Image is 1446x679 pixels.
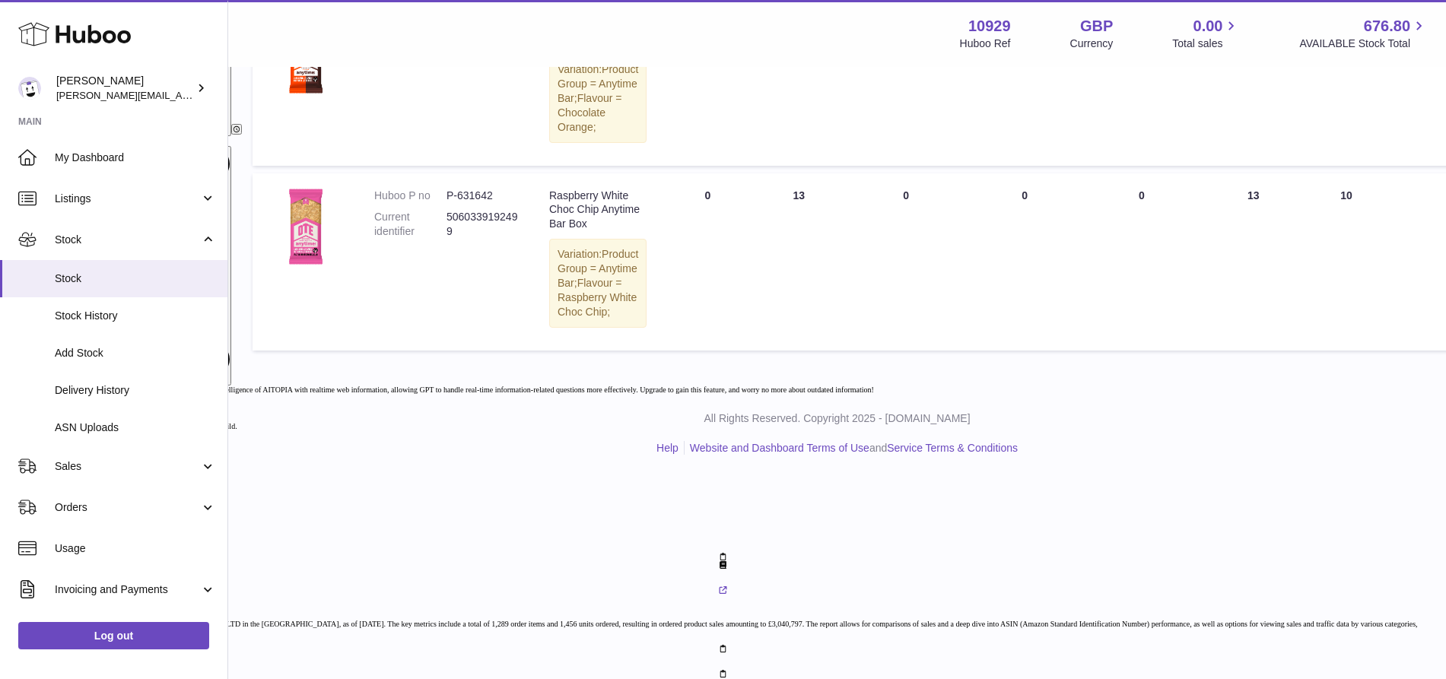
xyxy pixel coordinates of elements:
span: Orders [55,500,200,515]
a: 0.00 Total sales [1172,16,1240,51]
td: 10 [1305,173,1388,351]
dd: 5060339192499 [447,210,519,239]
span: Flavour = Chocolate Orange; [558,92,621,133]
td: 0 [662,173,753,351]
td: 0 [968,2,1082,165]
span: Stock [55,233,200,247]
a: Service Terms & Conditions [887,442,1018,454]
strong: GBP [1080,16,1113,36]
p: All Rights Reserved. Copyright 2025 - [DOMAIN_NAME] [240,411,1434,426]
span: 676.80 [1364,16,1410,36]
td: 13 [753,173,844,351]
span: Sales [55,459,200,474]
span: Listings [55,192,200,206]
span: 0 [1139,189,1145,201]
span: AVAILABLE Stock Total [1299,36,1428,51]
div: Variation: [549,239,647,327]
span: Stock [55,271,216,286]
a: 676.80 AVAILABLE Stock Total [1299,16,1428,51]
span: 0.00 [1193,16,1223,36]
dd: P-631642 [447,189,519,203]
span: [PERSON_NAME][EMAIL_ADDRESS][DOMAIN_NAME] [56,89,305,101]
dt: Huboo P no [374,189,447,203]
span: Stock History [55,309,216,323]
span: Delivery History [55,383,216,398]
span: Invoicing and Payments [55,582,200,597]
td: 11 [1305,2,1388,165]
td: 0 [968,173,1082,351]
a: Help [656,442,679,454]
span: Add Stock [55,346,216,360]
div: Currency [1070,36,1114,51]
dt: Current identifier [374,210,447,239]
a: Website and Dashboard Terms of Use [690,442,869,454]
li: and [685,441,1018,455]
a: Log out [18,622,209,649]
td: 15 [753,2,844,165]
img: thomas@otesports.co.uk [18,77,41,100]
span: Flavour = Raspberry White Choc Chip; [558,277,637,318]
strong: 10929 [968,16,1011,36]
td: 11 [1202,2,1305,165]
img: product image [268,189,344,265]
td: 13 [1202,173,1305,351]
span: Usage [55,541,216,556]
span: My Dashboard [55,151,216,165]
div: Huboo Ref [960,36,1011,51]
td: 0 [662,2,753,165]
td: 0 [844,173,968,351]
span: Total sales [1172,36,1240,51]
div: Raspberry White Choc Chip Anytime Bar Box [549,189,647,232]
span: ASN Uploads [55,420,216,435]
div: [PERSON_NAME] [56,74,193,103]
span: Product Group = Anytime Bar; [558,248,638,289]
span: Product Group = Anytime Bar; [558,63,638,104]
td: 4 [844,2,968,165]
div: Variation: [549,54,647,142]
